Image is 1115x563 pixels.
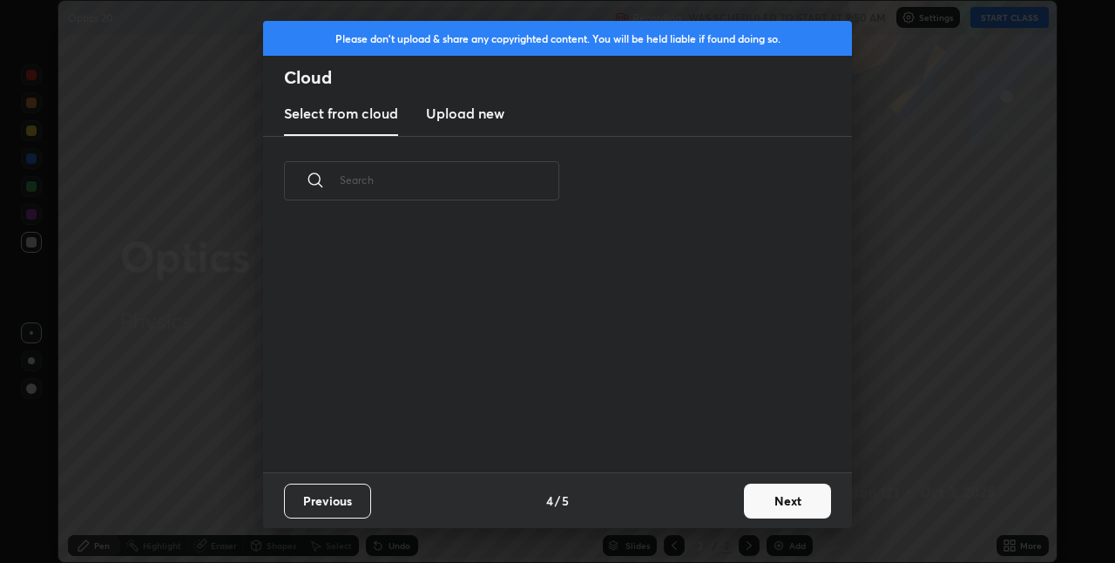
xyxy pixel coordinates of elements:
h2: Cloud [284,66,852,89]
div: Please don't upload & share any copyrighted content. You will be held liable if found doing so. [263,21,852,56]
input: Search [340,143,559,217]
h3: Select from cloud [284,103,398,124]
h4: / [555,492,560,510]
h3: Upload new [426,103,504,124]
h4: 5 [562,492,569,510]
button: Previous [284,484,371,519]
button: Next [744,484,831,519]
h4: 4 [546,492,553,510]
